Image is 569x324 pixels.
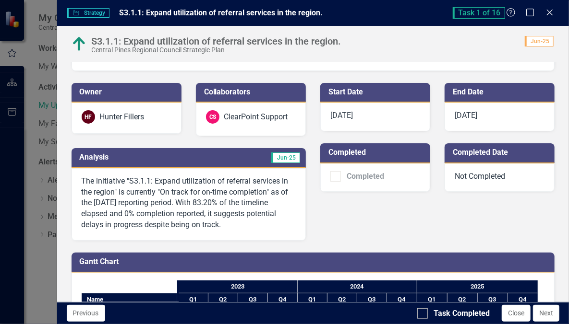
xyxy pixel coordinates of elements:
span: Jun-25 [271,152,300,163]
div: Name [82,293,177,305]
h3: Owner [80,88,177,96]
p: The initiative "S3.1.1: Expand utilization of referral services in the region" is currently "On t... [82,176,296,231]
img: On track for on-time completion [72,36,87,52]
div: Q3 [478,293,508,306]
h3: Start Date [328,88,425,96]
div: Q4 [387,293,417,306]
div: Q3 [357,293,387,306]
span: Task 1 of 16 [453,7,505,19]
div: HF [82,110,95,124]
button: Next [533,305,559,322]
h3: Completed [328,148,425,157]
span: [DATE] [330,111,353,120]
div: 2023 [179,280,298,293]
div: 2025 [417,280,538,293]
div: Q1 [179,293,208,306]
div: Q1 [298,293,327,306]
div: S3.1.1: Expand utilization of referral services in the region. [92,36,341,46]
span: Strategy [67,8,109,18]
div: 2024 [298,280,417,293]
h3: Collaborators [204,88,301,96]
div: Hunter Fillers [100,112,145,123]
div: Central Pines Regional Council Strategic Plan [92,46,341,54]
div: Q2 [208,293,238,306]
div: ClearPoint Support [224,112,288,123]
h3: Analysis [80,153,190,162]
div: Q4 [508,293,538,306]
span: S3.1.1: Expand utilization of referral services in the region. [119,8,323,17]
div: Not Completed [445,163,555,192]
div: Q3 [238,293,268,306]
span: [DATE] [455,111,477,120]
div: Task Completed [434,308,490,319]
div: Q1 [417,293,448,306]
div: Q2 [327,293,357,306]
button: Previous [67,305,105,322]
div: Q2 [448,293,478,306]
h3: End Date [453,88,550,96]
span: Jun-25 [525,36,554,46]
div: CS [206,110,219,124]
div: Q4 [268,293,298,306]
h3: Completed Date [453,148,550,157]
button: Close [502,305,531,322]
h3: Gantt Chart [80,257,550,266]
